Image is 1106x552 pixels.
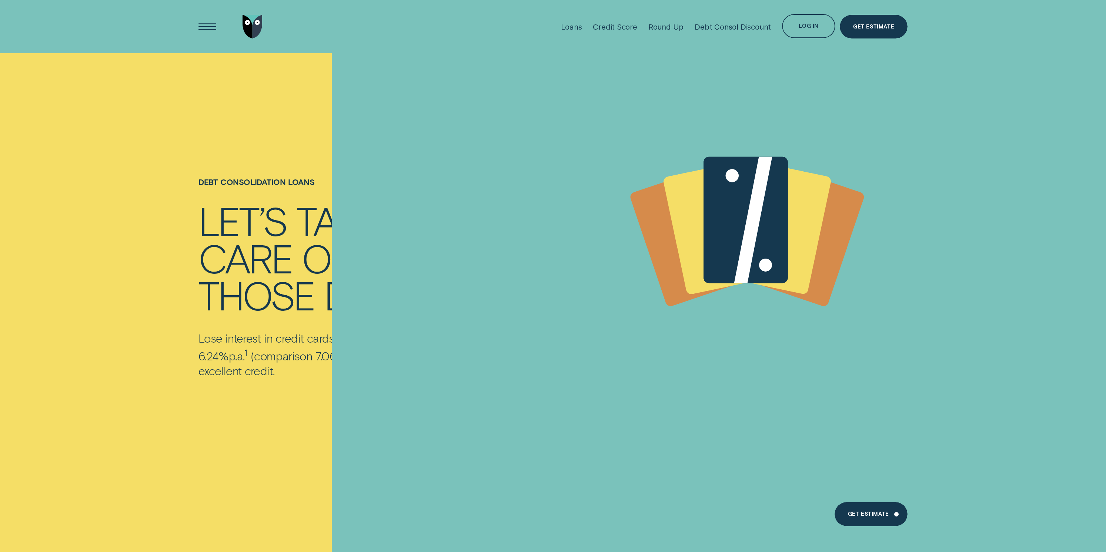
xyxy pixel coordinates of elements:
div: Round Up [648,22,684,31]
span: Per Annum [229,349,245,363]
span: p.a. [347,349,362,363]
a: Get Estimate [840,15,908,39]
div: TAKE [296,202,379,239]
div: THOSE [198,276,315,313]
div: LET’S [198,202,287,239]
span: ) [371,349,374,363]
span: Per Annum [347,349,362,363]
div: Loans [561,22,582,31]
span: ( [251,349,254,363]
sup: 1 [244,347,247,358]
p: Lose interest in credit cards with rates from 6.24% comparison 7.06% for excellent credit. [198,331,430,377]
div: OF [302,239,351,276]
span: p.a. [229,349,245,363]
button: Log in [782,14,835,38]
a: Get Estimate [835,502,908,526]
div: DEBTS [324,276,434,313]
h1: Debt consolidation loans [198,177,434,202]
h4: LET’S TAKE CARE OF THOSE DEBTS [198,202,434,313]
div: Credit Score [593,22,637,31]
button: Open Menu [196,15,220,39]
div: Debt Consol Discount [695,22,771,31]
div: CARE [198,239,293,276]
img: Wisr [243,15,263,39]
